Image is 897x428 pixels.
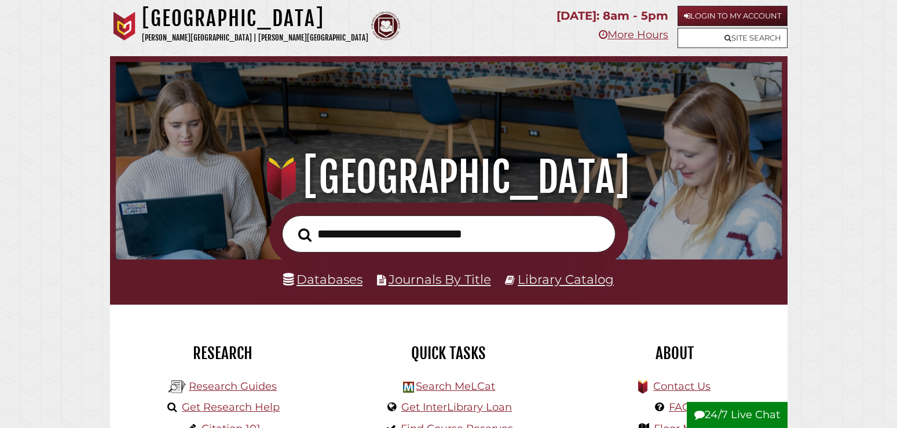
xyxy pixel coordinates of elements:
[556,6,668,26] p: [DATE]: 8am - 5pm
[518,272,614,287] a: Library Catalog
[401,401,512,414] a: Get InterLibrary Loan
[416,380,495,393] a: Search MeLCat
[570,343,779,363] h2: About
[283,272,363,287] a: Databases
[669,401,696,414] a: FAQs
[182,401,280,414] a: Get Research Help
[403,382,414,393] img: Hekman Library Logo
[129,152,768,203] h1: [GEOGRAPHIC_DATA]
[678,6,788,26] a: Login to My Account
[110,12,139,41] img: Calvin University
[298,228,312,243] i: Search
[189,380,277,393] a: Research Guides
[599,28,668,41] a: More Hours
[142,31,368,45] p: [PERSON_NAME][GEOGRAPHIC_DATA] | [PERSON_NAME][GEOGRAPHIC_DATA]
[653,380,711,393] a: Contact Us
[119,343,327,363] h2: Research
[389,272,491,287] a: Journals By Title
[345,343,553,363] h2: Quick Tasks
[678,28,788,48] a: Site Search
[292,225,317,245] button: Search
[169,378,186,396] img: Hekman Library Logo
[142,6,368,31] h1: [GEOGRAPHIC_DATA]
[371,12,400,41] img: Calvin Theological Seminary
